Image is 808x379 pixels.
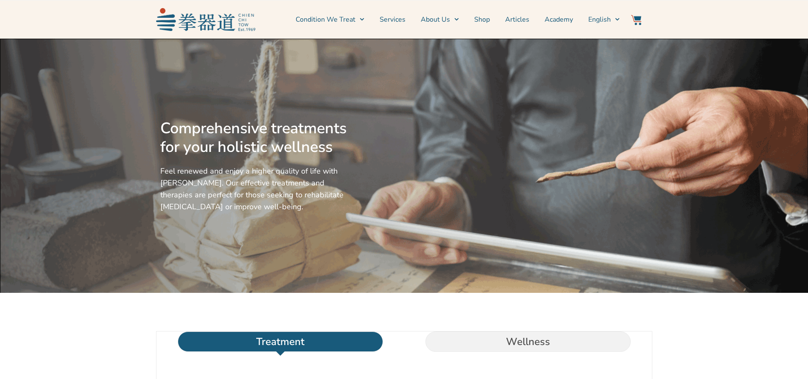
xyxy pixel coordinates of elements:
[588,14,611,25] span: English
[474,9,490,30] a: Shop
[505,9,529,30] a: Articles
[421,9,459,30] a: About Us
[631,15,641,25] img: Website Icon-03
[260,9,620,30] nav: Menu
[380,9,405,30] a: Services
[545,9,573,30] a: Academy
[160,165,350,213] p: Feel renewed and enjoy a higher quality of life with [PERSON_NAME]. Our effective treatments and ...
[160,119,350,157] h2: Comprehensive treatments for your holistic wellness
[588,9,620,30] a: English
[296,9,364,30] a: Condition We Treat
